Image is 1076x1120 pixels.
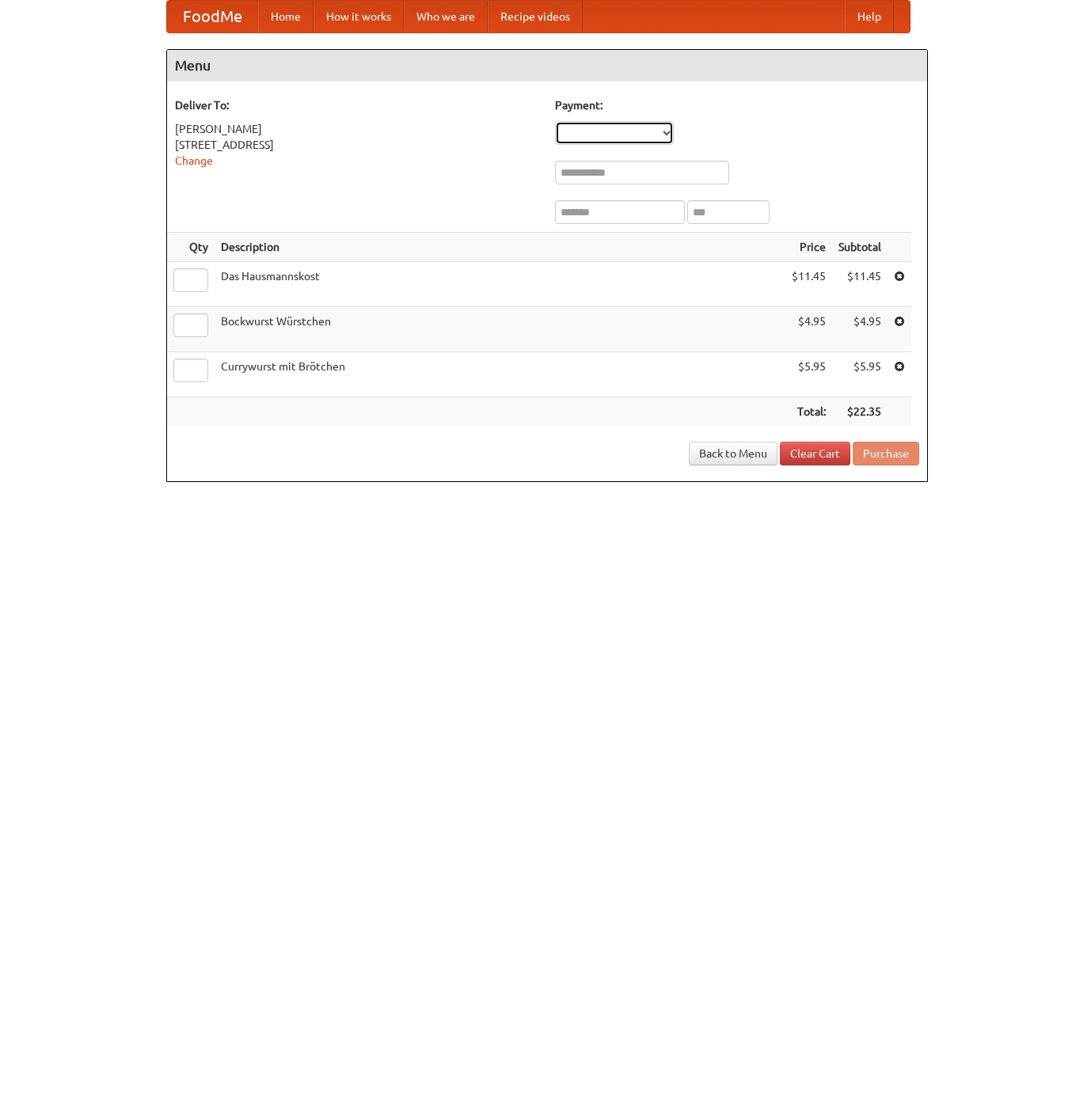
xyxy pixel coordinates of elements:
[785,233,832,262] th: Price
[215,233,785,262] th: Description
[175,121,539,137] div: [PERSON_NAME]
[780,442,850,465] a: Clear Cart
[689,442,778,465] a: Back to Menu
[832,397,888,427] th: $22.35
[404,1,488,32] a: Who we are
[832,352,888,397] td: $5.95
[215,307,785,352] td: Bockwurst Würstchen
[175,97,539,113] h5: Deliver To:
[853,442,919,465] button: Purchase
[488,1,583,32] a: Recipe videos
[785,262,832,307] td: $11.45
[845,1,894,32] a: Help
[314,1,404,32] a: How it works
[785,352,832,397] td: $5.95
[258,1,314,32] a: Home
[175,137,539,153] div: [STREET_ADDRESS]
[832,307,888,352] td: $4.95
[832,233,888,262] th: Subtotal
[215,262,785,307] td: Das Hausmannskost
[167,233,215,262] th: Qty
[215,352,785,397] td: Currywurst mit Brötchen
[167,50,927,82] h4: Menu
[555,97,919,113] h5: Payment:
[167,1,258,32] a: FoodMe
[785,397,832,427] th: Total:
[785,307,832,352] td: $4.95
[175,154,213,167] a: Change
[832,262,888,307] td: $11.45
